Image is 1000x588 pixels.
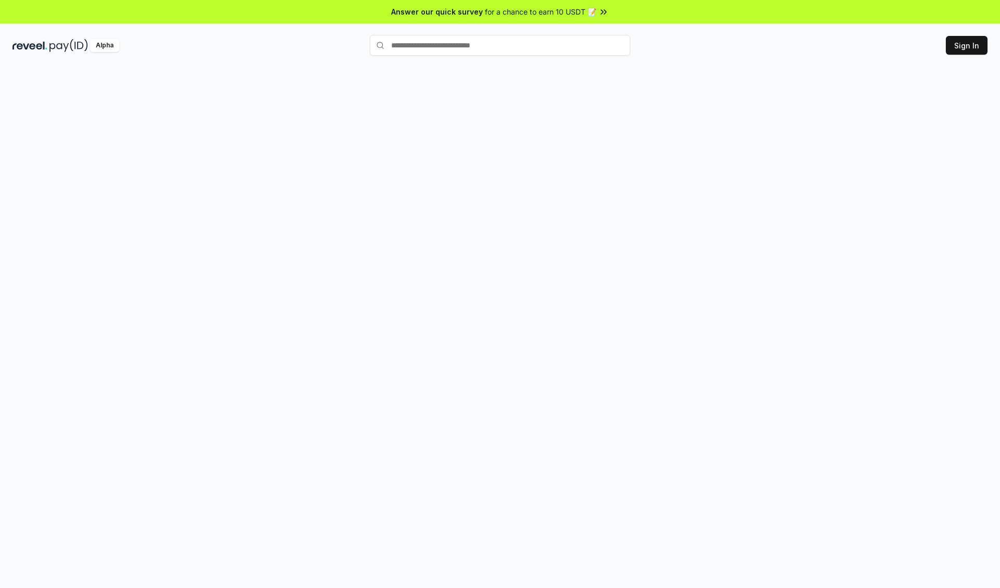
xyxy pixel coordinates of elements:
div: Alpha [90,39,119,52]
img: reveel_dark [12,39,47,52]
img: pay_id [49,39,88,52]
span: for a chance to earn 10 USDT 📝 [485,6,596,17]
span: Answer our quick survey [391,6,483,17]
button: Sign In [946,36,988,55]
